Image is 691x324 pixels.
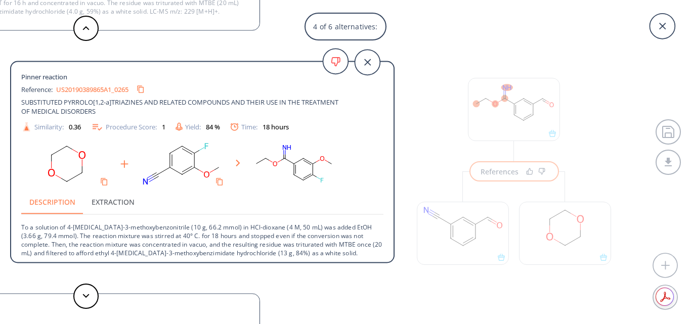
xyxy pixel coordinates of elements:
[263,124,289,130] div: 18 hours
[176,123,220,131] div: Yield:
[21,190,383,214] div: procedure tabs
[162,124,165,130] div: 1
[21,84,56,94] span: Reference:
[91,121,165,133] div: Procedure Score:
[69,124,81,130] div: 0.36
[21,138,112,190] svg: C1COCCO1
[211,173,228,190] button: Copy to clipboard
[248,138,339,190] svg: CCOC(=N)c1ccc(F)c(OC)c1
[21,214,383,257] p: To a solution of 4-[MEDICAL_DATA]-3-methoxybenzonitrile (10 g, 66.2 mmol) in HCl-dioxane (4 M, 50...
[21,98,347,116] span: SUBSTITUTED PYRROLO[1,2-a]TRIAZINES AND RELATED COMPOUNDS AND THEIR USE IN THE TREATMENT OF MEDIC...
[137,138,228,190] svg: COc1cc(C#N)ccc1F
[21,72,71,81] span: Pinner reaction
[83,190,143,214] button: Extraction
[21,122,81,132] div: Similarity:
[230,123,289,131] div: Time:
[133,81,149,98] button: Copy to clipboard
[96,173,112,190] button: Copy to clipboard
[206,124,220,130] div: 84 %
[21,190,83,214] button: Description
[56,86,128,92] a: US20190389865A1_0265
